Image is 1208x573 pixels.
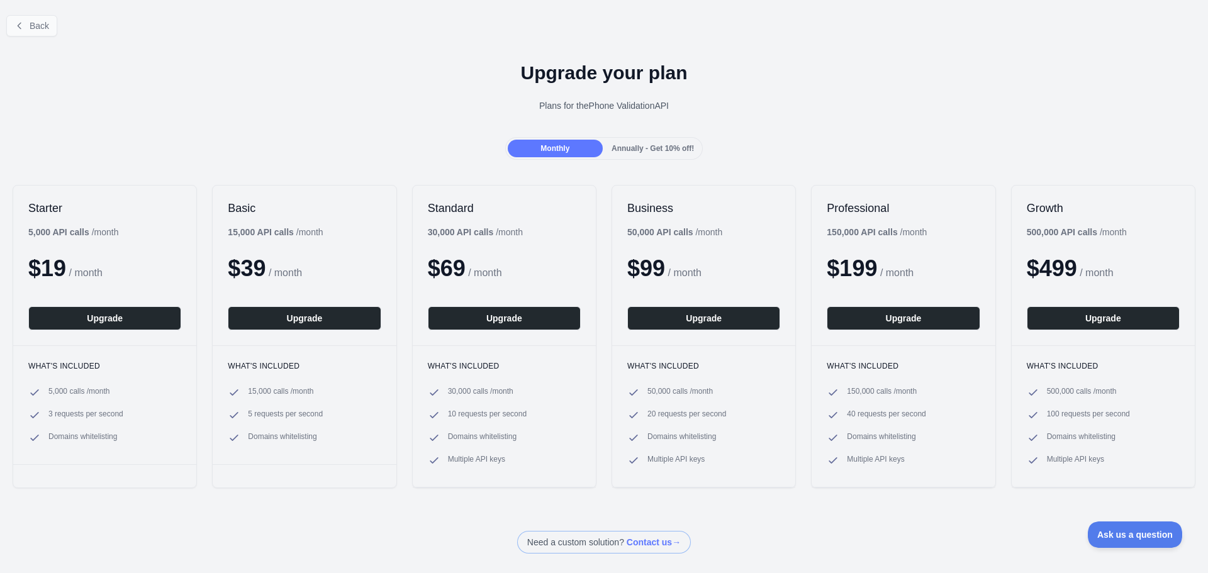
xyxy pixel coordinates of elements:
div: / month [627,226,722,238]
iframe: Toggle Customer Support [1088,521,1183,548]
h2: Standard [428,201,581,216]
b: 50,000 API calls [627,227,693,237]
h2: Business [627,201,780,216]
div: / month [428,226,523,238]
b: 30,000 API calls [428,227,494,237]
span: $ 99 [627,255,665,281]
div: / month [827,226,927,238]
span: $ 199 [827,255,877,281]
h2: Professional [827,201,980,216]
b: 150,000 API calls [827,227,897,237]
